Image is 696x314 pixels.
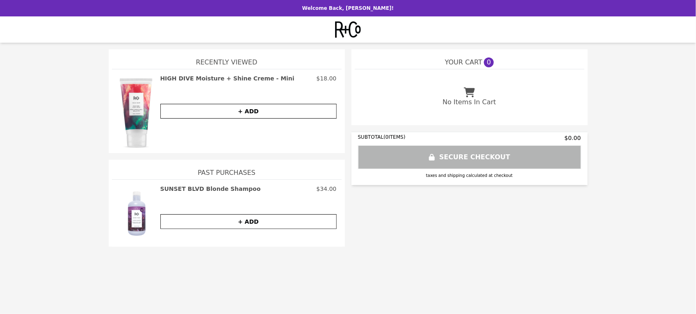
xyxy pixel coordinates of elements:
[445,57,482,67] span: YOUR CART
[160,214,337,229] button: + ADD
[383,134,405,140] span: ( 0 ITEMS)
[358,172,581,179] div: taxes and shipping calculated at checkout
[5,5,691,11] p: Welcome Back, [PERSON_NAME]!
[317,74,337,83] p: $18.00
[117,185,156,242] img: SUNSET BLVD Blonde Shampoo
[160,104,337,119] button: + ADD
[112,160,342,179] h1: Past Purchases
[117,74,156,148] img: HIGH DIVE Moisture + Shine Creme - Mini
[335,21,361,38] img: Brand Logo
[564,134,581,142] span: $0.00
[443,97,496,107] p: No Items In Cart
[317,185,337,193] p: $34.00
[160,185,261,193] h2: SUNSET BLVD Blonde Shampoo
[358,134,384,140] span: SUBTOTAL
[160,74,294,83] h2: HIGH DIVE Moisture + Shine Creme - Mini
[112,49,342,69] h1: Recently Viewed
[484,57,494,67] span: 0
